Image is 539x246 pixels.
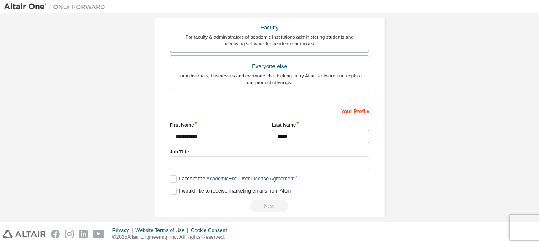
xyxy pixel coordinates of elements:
div: Everyone else [175,61,364,72]
img: Altair One [4,3,109,11]
img: facebook.svg [51,230,60,238]
div: Cookie Consent [191,227,232,234]
a: Academic End-User License Agreement [206,176,294,182]
div: Your Profile [170,104,369,117]
img: linkedin.svg [79,230,88,238]
label: Last Name [272,122,369,128]
div: For faculty & administrators of academic institutions administering students and accessing softwa... [175,34,364,47]
label: I would like to receive marketing emails from Altair [170,188,291,195]
div: For individuals, businesses and everyone else looking to try Altair software and explore our prod... [175,72,364,86]
div: Faculty [175,22,364,34]
div: Read and acccept EULA to continue [170,200,369,212]
p: © 2025 Altair Engineering, Inc. All Rights Reserved. [112,234,232,241]
label: Job Title [170,148,369,155]
img: instagram.svg [65,230,74,238]
label: First Name [170,122,267,128]
img: altair_logo.svg [3,230,46,238]
div: Privacy [112,227,135,234]
div: Website Terms of Use [135,227,191,234]
img: youtube.svg [93,230,105,238]
label: I accept the [170,175,294,183]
